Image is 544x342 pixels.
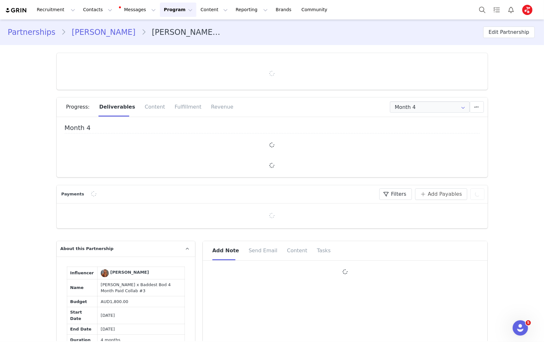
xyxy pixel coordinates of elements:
div: Content [140,97,170,117]
div: [PERSON_NAME] [110,269,149,276]
iframe: Intercom live chat [513,320,528,336]
a: Community [298,3,334,17]
button: Add Payables [415,188,467,200]
td: [PERSON_NAME] x Baddest Bod 4 Month Paid Collab #3 [98,279,185,296]
td: Influencer [67,267,98,279]
td: Name [67,279,98,296]
img: grin logo [5,7,28,13]
button: Filters [379,188,412,200]
div: Payments [60,191,88,197]
img: cfdc7c8e-f9f4-406a-bed9-72c9a347eaed.jpg [522,5,532,15]
button: Notifications [504,3,518,17]
button: Edit Partnership [483,27,535,38]
h4: Month 4 [65,124,480,133]
a: [PERSON_NAME] [66,27,141,38]
span: About this Partnership [60,246,114,252]
div: Revenue [206,97,233,117]
td: End Date [67,324,98,335]
button: Program [160,3,196,17]
span: Tasks [317,247,331,254]
td: Budget [67,296,98,307]
a: Partnerships [8,27,61,38]
div: Progress: [66,97,95,117]
td: [DATE] [98,307,185,324]
button: Messages [116,3,160,17]
span: Send Email [249,247,278,254]
button: Profile [518,5,539,15]
a: Tasks [490,3,504,17]
span: Content [287,247,307,254]
input: Select [390,101,470,113]
div: Deliverables [94,97,140,117]
td: [DATE] [98,324,185,335]
button: Recruitment [33,3,79,17]
a: [PERSON_NAME] [101,269,149,277]
img: Hannah Steinfield [101,269,109,277]
span: 5 [526,320,531,325]
button: Reporting [232,3,272,17]
button: Content [197,3,232,17]
span: Filters [391,190,406,198]
button: Search [475,3,489,17]
div: Fulfillment [170,97,206,117]
button: Contacts [79,3,116,17]
span: Add Note [212,247,239,254]
span: AUD1,800.00 [101,299,128,304]
td: Start Date [67,307,98,324]
a: Brands [272,3,297,17]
